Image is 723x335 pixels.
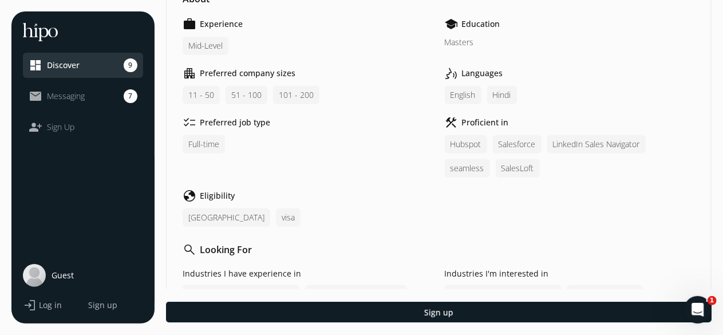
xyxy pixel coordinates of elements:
a: person_addSign Up [29,120,137,134]
h2: Preferred company sizes [200,68,295,79]
div: Salesforce [493,135,542,153]
div: 51 - 100 [226,86,267,104]
span: login [23,298,37,312]
span: person_add [29,120,42,134]
span: checklist [183,116,196,129]
span: school [445,17,459,31]
div: LinkedIn Sales Navigator [547,135,646,153]
h2: Industries I'm interested in [445,268,549,279]
div: Mid-Level [183,37,228,55]
span: 7 [124,89,137,103]
div: seamless [445,159,490,178]
div: 11 - 50 [183,86,220,104]
img: user-photo [23,264,46,287]
div: Industry & Manufacturing [305,285,407,304]
h2: Education [462,18,500,30]
span: search [183,243,196,257]
button: loginLog in [23,298,62,312]
span: Guest [52,270,74,281]
span: construction [445,116,459,129]
span: Sign up [88,299,117,311]
span: Log in [39,299,62,311]
h2: Looking For [200,243,252,257]
span: 1 [708,296,717,305]
h2: Eligibility [200,190,235,202]
h2: Languages [462,68,503,79]
span: Sign Up [47,121,74,133]
span: Discover [47,60,80,71]
h2: Industries I have experience in [183,268,301,279]
div: Design & Creative [567,285,643,304]
a: loginLog in [23,298,80,312]
h2: Preferred job type [200,117,270,128]
span: dashboard [29,58,42,72]
span: globe [183,189,196,203]
div: SalesLoft [496,159,540,178]
button: Sign up [86,299,117,311]
div: Hubspot [445,135,487,153]
span: Sign up [424,306,453,318]
div: visa [276,208,301,227]
div: Business & Financial Services [183,285,299,304]
span: mail_outline [29,89,42,103]
h2: Experience [200,18,243,30]
span: voice_selection [445,66,459,80]
div: 101 - 200 [273,86,319,104]
div: Business & Financial Services [445,285,562,304]
a: dashboardDiscover9 [29,58,137,72]
a: mail_outlineMessaging7 [29,89,137,103]
button: Sign up [166,302,712,322]
div: English [445,86,481,104]
img: hh-logo-white [23,23,58,41]
a: Sign up [86,299,143,311]
span: 9 [124,58,137,72]
iframe: Intercom live chat [684,296,712,324]
div: Full-time [183,135,225,153]
h2: Proficient in [462,117,509,128]
div: Masters [445,37,696,48]
div: [GEOGRAPHIC_DATA] [183,208,270,227]
span: Messaging [47,90,85,102]
span: apartment [183,66,196,80]
span: work [183,17,196,31]
div: Hindi [487,86,517,104]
